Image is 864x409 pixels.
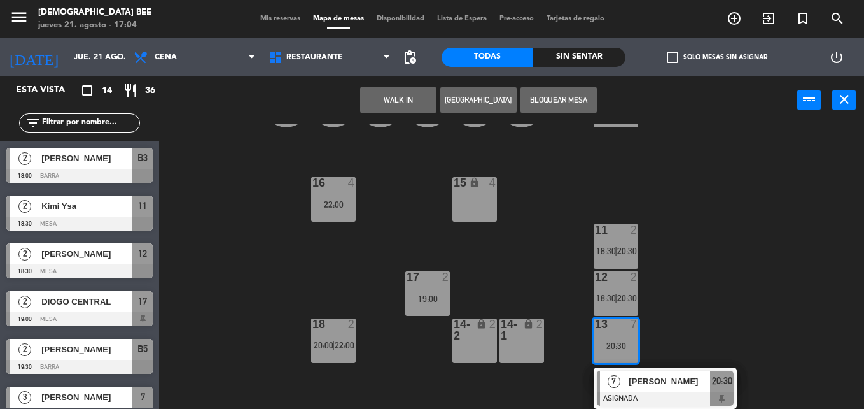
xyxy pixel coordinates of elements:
[138,198,147,213] span: 11
[631,271,638,283] div: 2
[254,15,307,22] span: Mis reservas
[348,319,356,330] div: 2
[795,11,811,26] i: turned_in_not
[307,15,370,22] span: Mapa de mesas
[41,343,132,356] span: [PERSON_NAME]
[802,92,817,107] i: power_input
[617,293,637,303] span: 20:30
[829,50,844,65] i: power_settings_new
[137,150,148,166] span: B3
[440,87,517,113] button: [GEOGRAPHIC_DATA]
[431,15,493,22] span: Lista de Espera
[501,319,501,341] div: 14-1
[454,177,454,189] div: 15
[18,343,31,356] span: 2
[38,19,151,32] div: jueves 21. agosto - 17:04
[629,375,710,388] span: [PERSON_NAME]
[25,115,41,131] i: filter_list
[145,83,155,98] span: 36
[138,246,147,261] span: 12
[832,90,856,110] button: close
[360,87,436,113] button: WALK IN
[402,50,417,65] span: pending_actions
[102,83,112,98] span: 14
[10,8,29,27] i: menu
[712,373,732,389] span: 20:30
[520,87,597,113] button: Bloquear Mesa
[533,48,625,67] div: Sin sentar
[314,340,333,350] span: 20:00
[608,375,620,388] span: 7
[489,177,497,189] div: 4
[41,295,132,308] span: DIOGO CENTRAL
[596,246,616,256] span: 18:30
[41,247,132,261] span: [PERSON_NAME]
[615,246,617,256] span: |
[332,340,335,350] span: |
[6,83,92,98] div: Esta vista
[286,53,343,62] span: Restaurante
[41,152,132,165] span: [PERSON_NAME]
[80,83,95,98] i: crop_square
[10,8,29,31] button: menu
[38,6,151,19] div: [DEMOGRAPHIC_DATA] Bee
[18,248,31,261] span: 2
[41,199,132,213] span: Kimi Ysa
[631,224,638,236] div: 2
[830,11,845,26] i: search
[469,177,480,188] i: lock
[536,319,544,330] div: 2
[442,271,450,283] div: 2
[523,319,534,329] i: lock
[138,294,147,309] span: 17
[594,341,638,350] div: 20:30
[489,319,497,330] div: 2
[476,319,487,329] i: lock
[837,92,852,107] i: close
[727,11,742,26] i: add_circle_outline
[617,246,637,256] span: 20:30
[41,116,139,130] input: Filtrar por nombre...
[454,319,454,341] div: 14-2
[631,319,638,330] div: 7
[596,293,616,303] span: 18:30
[18,296,31,308] span: 2
[595,271,596,283] div: 12
[311,200,356,209] div: 22:00
[405,294,450,303] div: 19:00
[155,53,177,62] span: Cena
[761,11,776,26] i: exit_to_app
[797,90,821,110] button: power_input
[109,50,124,65] i: arrow_drop_down
[41,391,132,404] span: [PERSON_NAME]
[123,83,138,98] i: restaurant
[141,389,145,405] span: 7
[335,340,354,350] span: 22:00
[615,293,617,303] span: |
[18,152,31,165] span: 2
[493,15,540,22] span: Pre-acceso
[442,48,533,67] div: Todas
[137,341,148,357] span: B5
[595,224,596,236] div: 11
[595,319,596,330] div: 13
[667,52,767,63] label: Solo mesas sin asignar
[348,177,356,189] div: 4
[18,391,31,404] span: 3
[18,200,31,213] span: 2
[540,15,611,22] span: Tarjetas de regalo
[370,15,431,22] span: Disponibilidad
[667,52,678,63] span: check_box_outline_blank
